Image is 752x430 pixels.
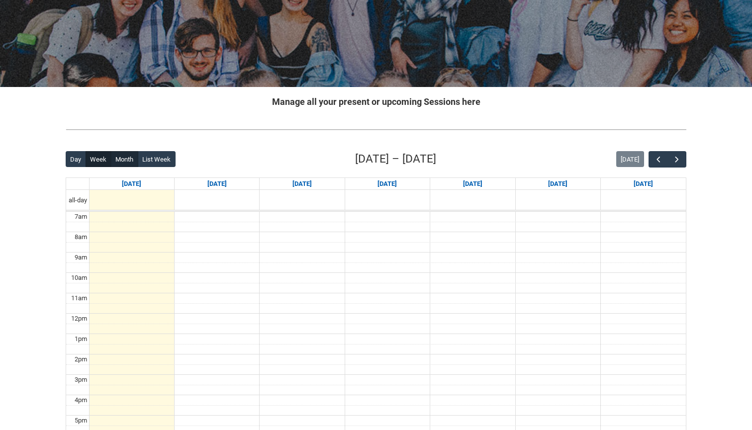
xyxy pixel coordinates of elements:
[69,314,89,324] div: 12pm
[649,151,667,168] button: Previous Week
[86,151,111,167] button: Week
[461,178,484,190] a: Go to September 11, 2025
[73,395,89,405] div: 4pm
[66,95,686,108] h2: Manage all your present or upcoming Sessions here
[111,151,138,167] button: Month
[69,273,89,283] div: 10am
[290,178,314,190] a: Go to September 9, 2025
[616,151,644,167] button: [DATE]
[205,178,229,190] a: Go to September 8, 2025
[67,195,89,205] span: all-day
[66,151,86,167] button: Day
[73,212,89,222] div: 7am
[66,124,686,135] img: REDU_GREY_LINE
[69,293,89,303] div: 11am
[73,232,89,242] div: 8am
[73,253,89,262] div: 9am
[73,354,89,364] div: 2pm
[120,178,143,190] a: Go to September 7, 2025
[667,151,686,168] button: Next Week
[73,375,89,385] div: 3pm
[546,178,569,190] a: Go to September 12, 2025
[376,178,399,190] a: Go to September 10, 2025
[138,151,176,167] button: List Week
[355,151,436,168] h2: [DATE] – [DATE]
[73,416,89,426] div: 5pm
[73,334,89,344] div: 1pm
[632,178,655,190] a: Go to September 13, 2025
